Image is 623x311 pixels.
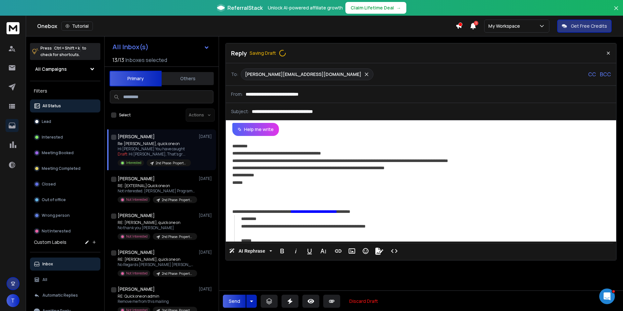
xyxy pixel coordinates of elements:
[30,258,100,271] button: Inbox
[30,178,100,191] button: Closed
[231,108,249,115] p: Subject:
[42,103,61,109] p: All Status
[42,119,51,124] p: Lead
[118,141,191,146] p: Re: [PERSON_NAME], quick one on
[126,197,148,202] p: Not Interested
[118,188,196,194] p: Not interested. [PERSON_NAME] Programme
[199,250,213,255] p: [DATE]
[118,175,155,182] h1: [PERSON_NAME]
[162,271,193,276] p: 2nd Phase: Property Audience
[42,261,53,267] p: Inbox
[397,5,401,11] span: →
[42,213,70,218] p: Wrong person
[42,150,74,155] p: Meeting Booked
[346,244,358,258] button: Insert Image (Ctrl+P)
[118,183,196,188] p: RE: [EXTERNAL] Quick one on
[118,133,155,140] h1: [PERSON_NAME]
[30,193,100,206] button: Out of office
[118,294,196,299] p: RE: Quick one on admin
[588,70,596,78] p: CC
[37,22,456,31] div: Onebox
[237,248,267,254] span: AI Rephrase
[42,166,80,171] p: Meeting Completed
[53,44,81,52] span: Ctrl + Shift + k
[600,70,611,78] p: BCC
[30,99,100,112] button: All Status
[42,293,78,298] p: Automatic Replies
[125,56,167,64] h3: Inboxes selected
[126,234,148,239] p: Not Interested
[199,134,213,139] p: [DATE]
[276,244,288,258] button: Bold (Ctrl+B)
[231,91,243,97] p: From:
[42,197,66,202] p: Out of office
[30,146,100,159] button: Meeting Booked
[162,234,193,239] p: 2nd Phase: Property Audience
[30,225,100,238] button: Not Interested
[7,294,20,307] button: T
[228,244,273,258] button: AI Rephrase
[317,244,329,258] button: More Text
[232,123,279,136] button: Help me write
[42,182,56,187] p: Closed
[118,212,155,219] h1: [PERSON_NAME]
[488,23,523,29] p: My Workspace
[250,49,288,57] span: Saving Draft
[42,277,47,282] p: All
[35,66,67,72] h1: All Campaigns
[118,220,196,225] p: RE: [PERSON_NAME], quick one on
[388,244,400,258] button: Code View
[30,289,100,302] button: Automatic Replies
[345,2,406,14] button: Claim Lifetime Deal→
[303,244,316,258] button: Underline (Ctrl+U)
[42,135,63,140] p: Interested
[118,262,196,267] p: No Regards [PERSON_NAME] [PERSON_NAME]
[344,295,383,308] button: Discard Draft
[61,22,93,31] button: Tutorial
[268,5,343,11] p: Unlock AI-powered affiliate growth
[571,23,607,29] p: Get Free Credits
[118,299,196,304] p: Remove me from this mailing
[119,112,131,118] label: Select
[112,56,124,64] span: 13 / 13
[223,295,246,308] button: Send
[30,63,100,76] button: All Campaigns
[118,249,155,256] h1: [PERSON_NAME]
[118,257,196,262] p: RE: [PERSON_NAME], quick one on
[162,71,214,86] button: Others
[227,4,263,12] span: ReferralStack
[599,289,615,304] iframe: Intercom live chat
[118,225,196,230] p: No thank you [PERSON_NAME]
[118,151,128,157] span: Draft:
[30,115,100,128] button: Lead
[474,21,478,25] span: 1
[118,286,155,292] h1: [PERSON_NAME]
[126,160,141,165] p: Interested
[156,161,187,166] p: 2nd Phase: Property Audience
[290,244,302,258] button: Italic (Ctrl+I)
[30,209,100,222] button: Wrong person
[129,151,185,157] span: Hi [PERSON_NAME], That’s gr ...
[30,273,100,286] button: All
[359,244,372,258] button: Emoticons
[30,162,100,175] button: Meeting Completed
[40,45,86,58] p: Press to check for shortcuts.
[199,213,213,218] p: [DATE]
[373,244,385,258] button: Signature
[126,271,148,276] p: Not Interested
[30,131,100,144] button: Interested
[231,71,238,78] p: To:
[30,86,100,96] h3: Filters
[231,49,247,58] p: Reply
[199,176,213,181] p: [DATE]
[199,287,213,292] p: [DATE]
[109,71,162,86] button: Primary
[557,20,612,33] button: Get Free Credits
[612,4,620,20] button: Close banner
[107,40,215,53] button: All Inbox(s)
[245,71,361,78] p: [PERSON_NAME][EMAIL_ADDRESS][DOMAIN_NAME]
[42,229,71,234] p: Not Interested
[332,244,344,258] button: Insert Link (Ctrl+K)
